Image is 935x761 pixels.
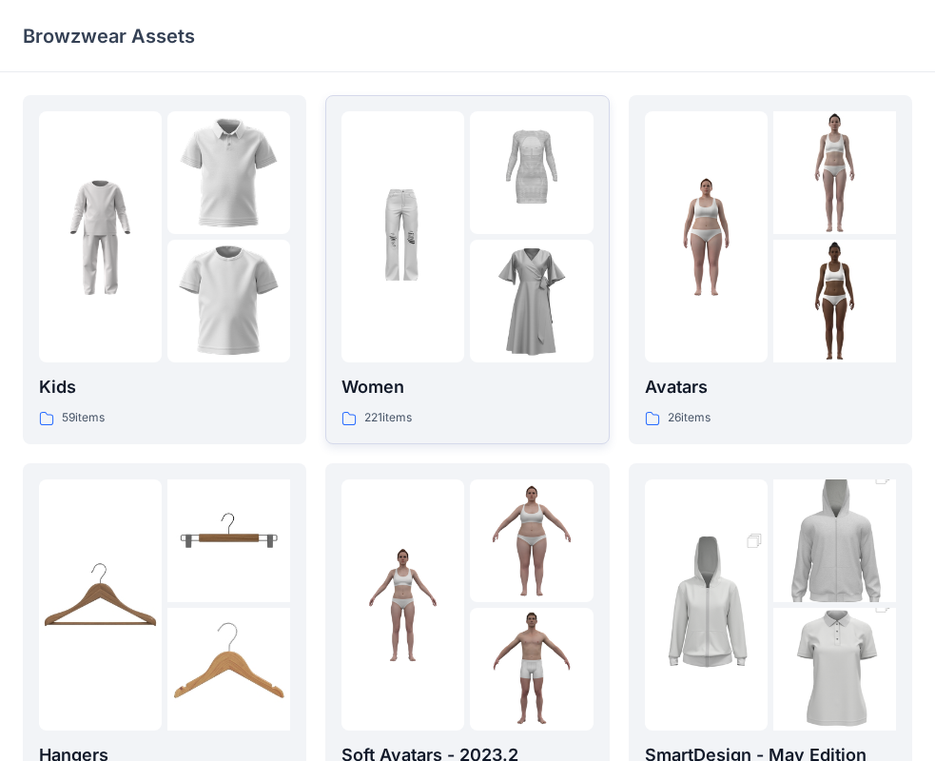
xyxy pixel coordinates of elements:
img: folder 1 [645,513,768,697]
img: folder 3 [470,240,593,362]
img: folder 1 [39,543,162,666]
p: 221 items [364,408,412,428]
img: folder 1 [39,176,162,299]
img: folder 3 [470,608,593,731]
a: folder 1folder 2folder 3Kids59items [23,95,306,444]
img: folder 3 [167,608,290,731]
img: folder 2 [167,111,290,234]
img: folder 1 [645,176,768,299]
p: 59 items [62,408,105,428]
img: folder 3 [773,240,896,362]
p: Kids [39,374,290,400]
img: folder 1 [341,176,464,299]
p: 26 items [668,408,711,428]
a: folder 1folder 2folder 3Women221items [325,95,609,444]
img: folder 3 [167,240,290,362]
img: folder 2 [470,479,593,602]
img: folder 2 [773,449,896,634]
p: Women [341,374,593,400]
img: folder 1 [341,543,464,666]
img: folder 2 [773,111,896,234]
img: folder 2 [470,111,593,234]
p: Browzwear Assets [23,23,195,49]
p: Avatars [645,374,896,400]
a: folder 1folder 2folder 3Avatars26items [629,95,912,444]
img: folder 2 [167,479,290,602]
